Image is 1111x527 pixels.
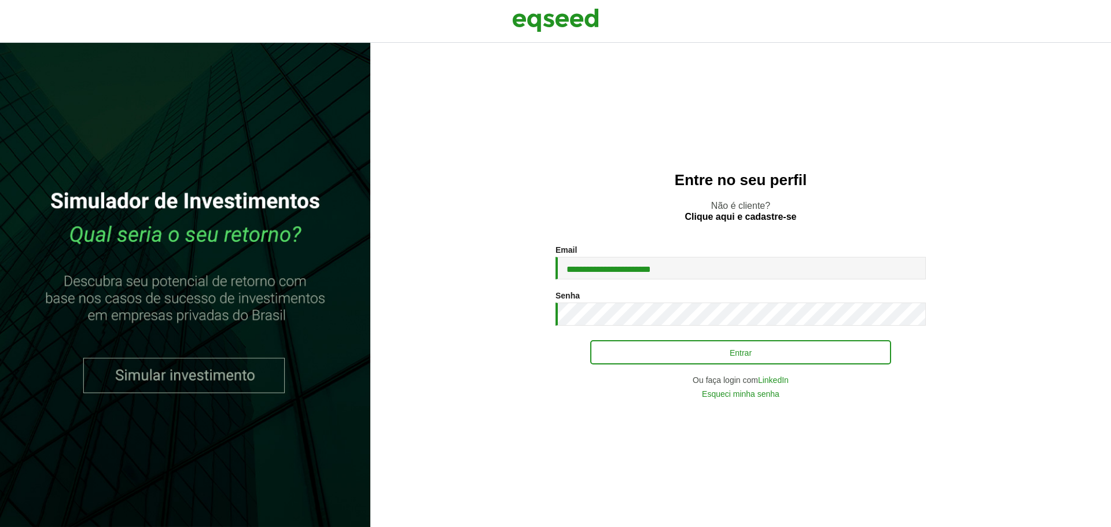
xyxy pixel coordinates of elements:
h2: Entre no seu perfil [393,172,1088,189]
label: Senha [555,292,580,300]
a: Esqueci minha senha [702,390,779,398]
a: LinkedIn [758,376,789,384]
div: Ou faça login com [555,376,926,384]
button: Entrar [590,340,891,364]
label: Email [555,246,577,254]
img: EqSeed Logo [512,6,599,35]
p: Não é cliente? [393,200,1088,222]
a: Clique aqui e cadastre-se [685,212,797,222]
